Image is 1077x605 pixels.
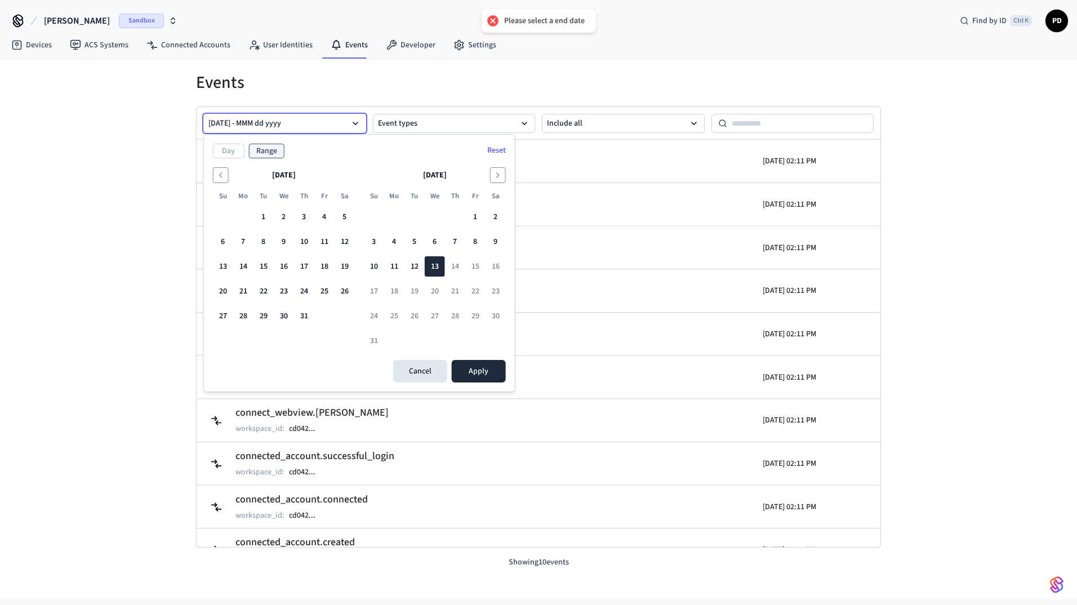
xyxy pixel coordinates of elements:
[763,155,816,167] p: [DATE] 02:11 PM
[314,281,335,301] button: Friday, July 25th, 2025
[314,256,335,277] button: Friday, July 18th, 2025
[486,281,506,301] button: Saturday, August 23rd, 2025
[445,306,465,326] button: Thursday, August 28th, 2025
[404,256,425,277] button: Tuesday, August 12th, 2025
[364,190,506,351] table: August 2025
[445,232,465,252] button: Thursday, August 7th, 2025
[480,141,513,159] button: Reset
[287,465,327,479] button: cd042...
[490,167,506,183] button: Go to the Next Month
[393,360,447,382] button: Cancel
[404,190,425,202] th: Tuesday
[233,281,253,301] button: Monday, July 21st, 2025
[274,281,294,301] button: Wednesday, July 23rd, 2025
[335,190,355,202] th: Saturday
[213,232,233,252] button: Sunday, July 6th, 2025
[364,306,384,326] button: Sunday, August 24th, 2025
[384,256,404,277] button: Monday, August 11th, 2025
[233,306,253,326] button: Monday, July 28th, 2025
[213,167,229,183] button: Go to the Previous Month
[196,557,881,568] p: Showing 10 events
[253,190,274,202] th: Tuesday
[972,15,1007,26] span: Find by ID
[763,415,816,426] p: [DATE] 02:11 PM
[465,232,486,252] button: Friday, August 8th, 2025
[274,232,294,252] button: Wednesday, July 9th, 2025
[249,144,284,158] button: Range
[1050,576,1063,594] img: SeamLogoGradient.69752ec5.svg
[486,207,506,227] button: Saturday, August 2nd, 2025
[44,14,110,28] span: [PERSON_NAME]
[465,190,486,202] th: Friday
[951,11,1041,31] div: Find by IDCtrl K
[253,306,274,326] button: Tuesday, July 29th, 2025
[213,144,244,158] button: Day
[294,256,314,277] button: Thursday, July 17th, 2025
[763,285,816,296] p: [DATE] 02:11 PM
[763,544,816,555] p: [DATE] 02:11 PM
[287,509,327,522] button: cd042...
[763,242,816,253] p: [DATE] 02:11 PM
[486,232,506,252] button: Saturday, August 9th, 2025
[404,232,425,252] button: Tuesday, August 5th, 2025
[373,114,536,133] button: Event types
[213,190,355,326] table: July 2025
[294,306,314,326] button: Thursday, July 31st, 2025
[314,190,335,202] th: Friday
[213,306,233,326] button: Sunday, July 27th, 2025
[335,256,355,277] button: Saturday, July 19th, 2025
[384,190,404,202] th: Monday
[425,256,445,277] button: Today, Wednesday, August 13th, 2025, selected
[423,170,447,181] span: [DATE]
[233,256,253,277] button: Monday, July 14th, 2025
[486,306,506,326] button: Saturday, August 30th, 2025
[213,256,233,277] button: Sunday, July 13th, 2025
[119,14,164,28] span: Sandbox
[1047,11,1067,31] span: PD
[364,331,384,351] button: Sunday, August 31st, 2025
[294,190,314,202] th: Thursday
[377,35,444,55] a: Developer
[1010,15,1032,26] span: Ctrl K
[272,170,296,181] span: [DATE]
[364,256,384,277] button: Sunday, August 10th, 2025
[425,306,445,326] button: Wednesday, August 27th, 2025
[253,281,274,301] button: Tuesday, July 22nd, 2025
[274,190,294,202] th: Wednesday
[274,207,294,227] button: Wednesday, July 2nd, 2025
[213,190,233,202] th: Sunday
[322,35,377,55] a: Events
[235,492,368,508] h2: connected_account.connected
[203,114,366,133] button: [DATE] - MMM dd yyyy
[763,458,816,469] p: [DATE] 02:11 PM
[465,306,486,326] button: Friday, August 29th, 2025
[486,256,506,277] button: Saturday, August 16th, 2025
[294,281,314,301] button: Thursday, July 24th, 2025
[384,232,404,252] button: Monday, August 4th, 2025
[465,281,486,301] button: Friday, August 22nd, 2025
[763,372,816,383] p: [DATE] 02:11 PM
[196,73,881,93] h1: Events
[763,501,816,513] p: [DATE] 02:11 PM
[335,232,355,252] button: Saturday, July 12th, 2025
[314,232,335,252] button: Friday, July 11th, 2025
[235,423,284,434] p: workspace_id :
[314,207,335,227] button: Friday, July 4th, 2025
[274,306,294,326] button: Wednesday, July 30th, 2025
[1045,10,1068,32] button: PD
[294,232,314,252] button: Thursday, July 10th, 2025
[404,306,425,326] button: Tuesday, August 26th, 2025
[445,256,465,277] button: Thursday, August 14th, 2025
[504,16,585,26] div: Please select a end date
[444,35,505,55] a: Settings
[235,405,389,421] h2: connect_webview.[PERSON_NAME]
[294,207,314,227] button: Thursday, July 3rd, 2025
[384,281,404,301] button: Monday, August 18th, 2025
[465,207,486,227] button: Friday, August 1st, 2025
[253,232,274,252] button: Tuesday, July 8th, 2025
[425,190,445,202] th: Wednesday
[364,281,384,301] button: Sunday, August 17th, 2025
[233,190,253,202] th: Monday
[233,232,253,252] button: Monday, July 7th, 2025
[287,422,327,435] button: cd042...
